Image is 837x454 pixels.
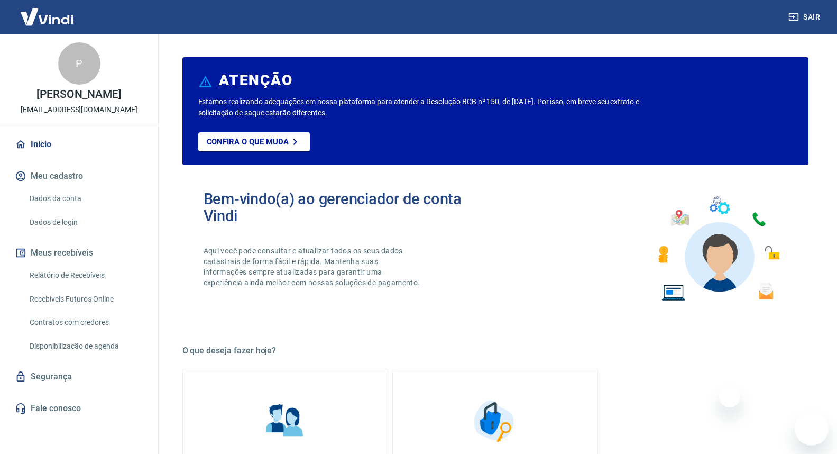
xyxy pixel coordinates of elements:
[25,288,145,310] a: Recebíveis Futuros Online
[719,386,740,407] iframe: Fechar mensagem
[25,265,145,286] a: Relatório de Recebíveis
[649,190,787,307] img: Imagem de um avatar masculino com diversos icones exemplificando as funcionalidades do gerenciado...
[198,132,310,151] a: Confira o que muda
[21,104,137,115] p: [EMAIL_ADDRESS][DOMAIN_NAME]
[182,346,808,356] h5: O que deseja fazer hoje?
[13,365,145,388] a: Segurança
[13,1,81,33] img: Vindi
[207,137,289,147] p: Confira o que muda
[204,190,495,224] h2: Bem-vindo(a) ao gerenciador de conta Vindi
[36,89,121,100] p: [PERSON_NAME]
[13,397,145,420] a: Fale conosco
[204,246,422,288] p: Aqui você pode consultar e atualizar todos os seus dados cadastrais de forma fácil e rápida. Mant...
[219,75,292,86] h6: ATENÇÃO
[13,241,145,265] button: Meus recebíveis
[25,212,145,233] a: Dados de login
[259,395,311,448] img: Informações pessoais
[13,133,145,156] a: Início
[25,312,145,333] a: Contratos com credores
[795,412,829,446] iframe: Botão para abrir a janela de mensagens
[25,335,145,357] a: Disponibilização de agenda
[786,7,824,27] button: Sair
[25,188,145,210] a: Dados da conta
[468,395,521,448] img: Segurança
[198,96,674,119] p: Estamos realizando adequações em nossa plataforma para atender a Resolução BCB nº 150, de [DATE]....
[58,42,100,85] div: P
[13,165,145,188] button: Meu cadastro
